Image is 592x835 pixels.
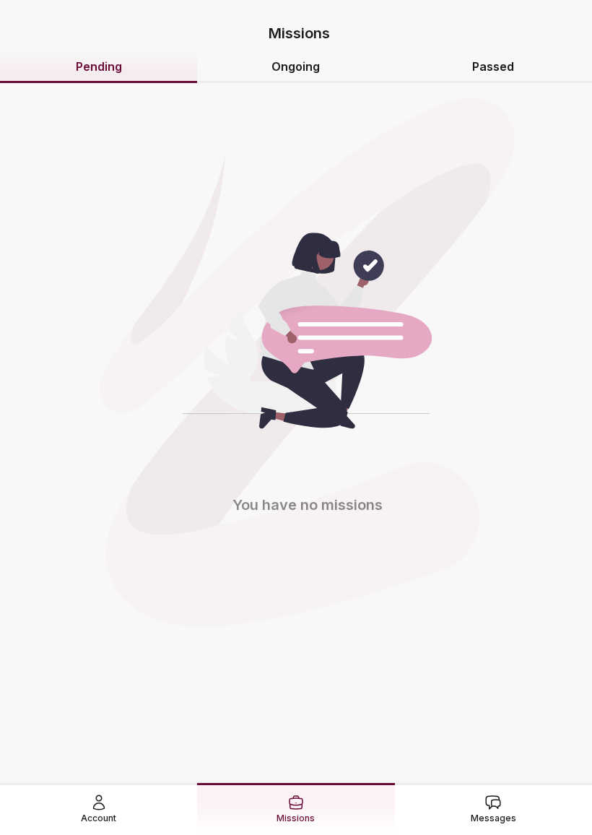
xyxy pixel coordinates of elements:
[471,811,516,826] span: Messages
[81,811,116,826] span: Account
[395,783,592,834] a: Messages
[395,52,592,83] a: Passed
[197,52,394,83] a: Ongoing
[277,811,315,826] span: Missions
[197,783,394,834] a: Missions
